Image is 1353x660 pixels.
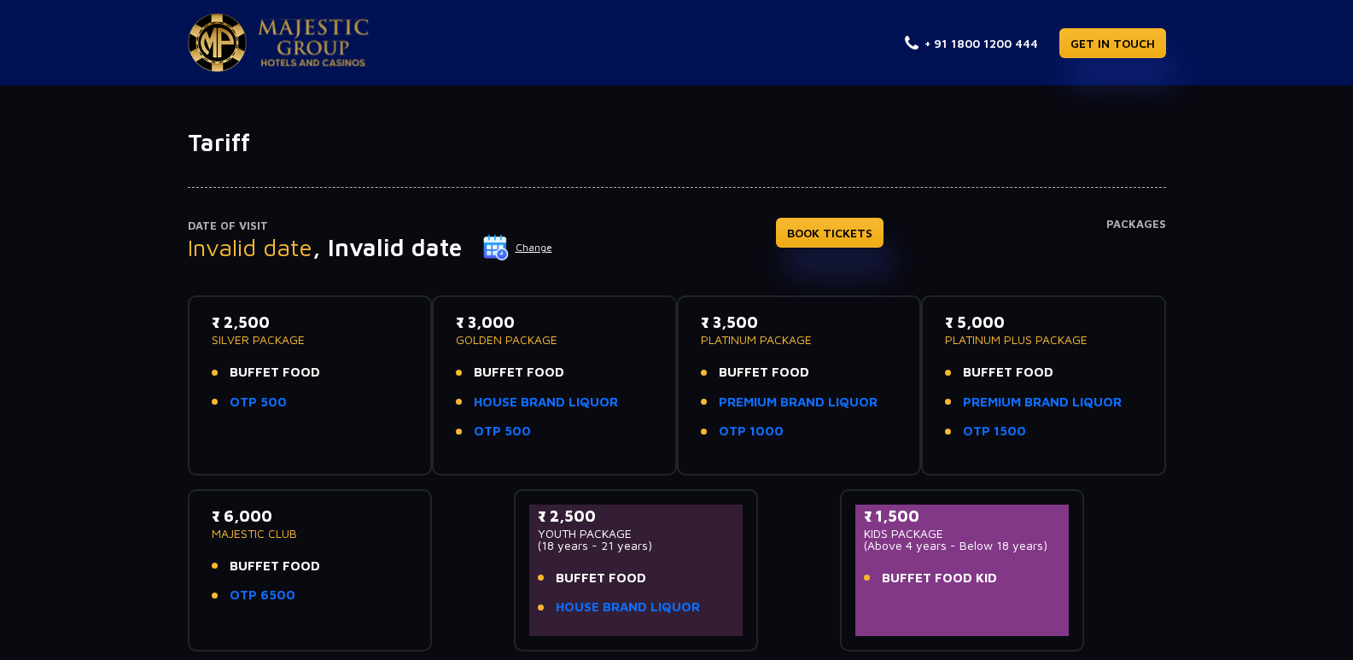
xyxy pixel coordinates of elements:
span: BUFFET FOOD [230,363,320,383]
img: Majestic Pride [258,19,369,67]
span: BUFFET FOOD [556,569,646,588]
a: OTP 6500 [230,586,295,605]
p: (18 years - 21 years) [538,540,735,552]
p: YOUTH PACKAGE [538,528,735,540]
p: ₹ 2,500 [212,311,409,334]
p: MAJESTIC CLUB [212,528,409,540]
p: ₹ 5,000 [945,311,1142,334]
a: PREMIUM BRAND LIQUOR [719,393,878,412]
span: BUFFET FOOD [474,363,564,383]
span: Invalid date [188,233,312,261]
h4: Packages [1106,218,1166,279]
p: KIDS PACKAGE [864,528,1061,540]
p: PLATINUM PACKAGE [701,334,898,346]
a: OTP 1500 [963,422,1026,441]
p: ₹ 6,000 [212,505,409,528]
p: ₹ 1,500 [864,505,1061,528]
span: BUFFET FOOD KID [882,569,997,588]
p: ₹ 2,500 [538,505,735,528]
p: SILVER PACKAGE [212,334,409,346]
span: BUFFET FOOD [230,557,320,576]
a: HOUSE BRAND LIQUOR [474,393,618,412]
span: BUFFET FOOD [963,363,1053,383]
h1: Tariff [188,128,1166,157]
span: BUFFET FOOD [719,363,809,383]
p: ₹ 3,000 [456,311,653,334]
a: OTP 1000 [719,422,784,441]
a: HOUSE BRAND LIQUOR [556,598,700,617]
span: , Invalid date [312,233,462,261]
p: (Above 4 years - Below 18 years) [864,540,1061,552]
a: OTP 500 [474,422,531,441]
a: PREMIUM BRAND LIQUOR [963,393,1122,412]
p: Date of Visit [188,218,553,235]
p: PLATINUM PLUS PACKAGE [945,334,1142,346]
a: BOOK TICKETS [776,218,884,248]
p: ₹ 3,500 [701,311,898,334]
a: + 91 1800 1200 444 [905,34,1038,52]
button: Change [482,234,553,261]
p: GOLDEN PACKAGE [456,334,653,346]
a: OTP 500 [230,393,287,412]
a: GET IN TOUCH [1059,28,1166,58]
img: Majestic Pride [188,14,247,72]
